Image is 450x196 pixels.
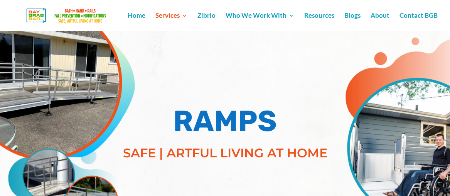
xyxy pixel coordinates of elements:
[226,13,294,31] a: Who We Work With
[110,144,341,162] p: SAFE | ARTFUL LIVING AT HOME
[197,13,216,31] a: Zibrio
[344,13,361,31] a: Blogs
[128,13,145,31] a: Home
[155,13,187,31] a: Services
[110,102,341,144] h1: RAMPS
[13,5,121,26] img: Bay Grab Bar
[371,13,389,31] a: About
[304,13,334,31] a: Resources
[399,13,438,31] a: Contact BGB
